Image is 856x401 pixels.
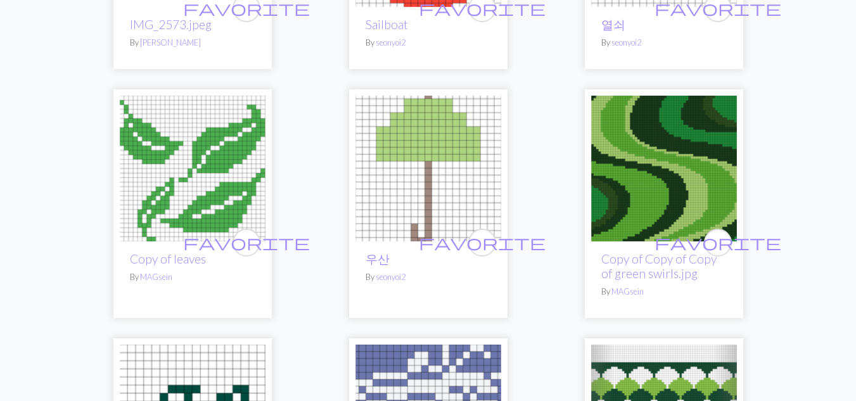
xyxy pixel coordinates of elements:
[591,161,737,173] a: green swirls.jpg
[130,251,206,266] a: Copy of leaves
[183,232,310,252] span: favorite
[419,230,546,255] i: favourite
[355,96,501,241] img: 우산
[366,37,491,49] p: By
[601,37,727,49] p: By
[591,96,737,241] img: green swirls.jpg
[601,286,727,298] p: By
[655,230,781,255] i: favourite
[419,232,546,252] span: favorite
[140,272,172,282] a: MAGsein
[601,251,717,281] a: Copy of Copy of Copy of green swirls.jpg
[366,271,491,283] p: By
[611,37,641,48] a: seonyoi2
[130,37,255,49] p: By
[366,251,390,266] a: 우산
[140,37,201,48] a: [PERSON_NAME]
[120,161,265,173] a: leaves
[366,17,408,32] a: Sailboat
[704,229,732,257] button: favourite
[655,232,781,252] span: favorite
[468,229,496,257] button: favourite
[601,17,625,32] a: 열쇠
[376,272,406,282] a: seonyoi2
[376,37,406,48] a: seonyoi2
[233,229,260,257] button: favourite
[120,96,265,241] img: leaves
[130,17,212,32] a: IMG_2573.jpeg
[183,230,310,255] i: favourite
[355,161,501,173] a: 우산
[611,286,644,296] a: MAGsein
[130,271,255,283] p: By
